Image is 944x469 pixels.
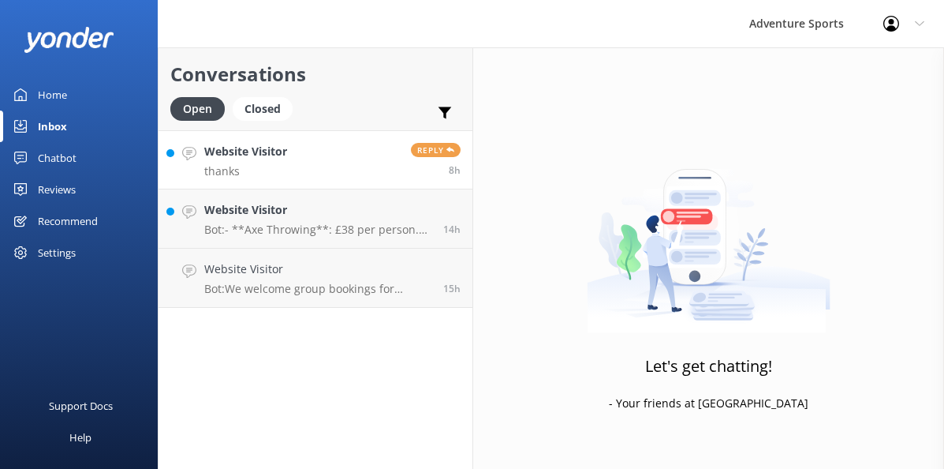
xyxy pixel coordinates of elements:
[159,130,472,189] a: Website VisitorthanksReply8h
[159,249,472,308] a: Website VisitorBot:We welcome group bookings for occasions like stag dos and can help tailor the ...
[38,111,67,142] div: Inbox
[170,97,225,121] div: Open
[170,99,233,117] a: Open
[204,201,431,219] h4: Website Visitor
[645,354,772,379] h3: Let's get chatting!
[587,136,830,333] img: artwork of a man stealing a conversation from at giant smartphone
[204,223,431,237] p: Bot: - **Axe Throwing**: £38 per person. For 8 adults, it would be £304. - **Clay Shooting**: Pri...
[411,143,461,157] span: Reply
[233,97,293,121] div: Closed
[49,390,113,422] div: Support Docs
[24,27,114,53] img: yonder-white-logo.png
[38,142,76,174] div: Chatbot
[38,205,98,237] div: Recommend
[38,79,67,111] div: Home
[443,282,461,295] span: Sep 07 2025 06:06pm (UTC +01:00) Europe/London
[204,261,431,278] h4: Website Visitor
[204,164,287,178] p: thanks
[170,59,461,89] h2: Conversations
[443,223,461,236] span: Sep 07 2025 07:10pm (UTC +01:00) Europe/London
[609,395,808,412] p: - Your friends at [GEOGRAPHIC_DATA]
[69,422,91,453] div: Help
[449,163,461,177] span: Sep 08 2025 12:55am (UTC +01:00) Europe/London
[159,189,472,249] a: Website VisitorBot:- **Axe Throwing**: £38 per person. For 8 adults, it would be £304. - **Clay S...
[38,174,76,205] div: Reviews
[204,282,431,296] p: Bot: We welcome group bookings for occasions like stag dos and can help tailor the experience to ...
[233,99,300,117] a: Closed
[38,237,76,268] div: Settings
[204,143,287,160] h4: Website Visitor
